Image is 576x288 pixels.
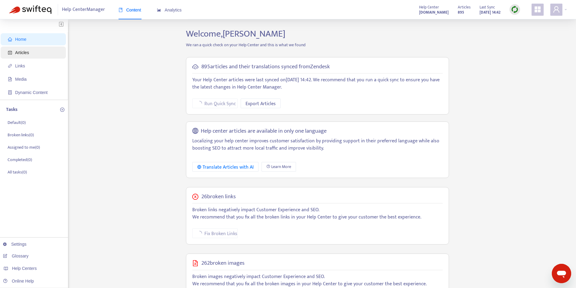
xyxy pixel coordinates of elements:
[534,6,541,13] span: appstore
[8,157,32,163] p: Completed ( 0 )
[8,144,40,150] p: Assigned to me ( 0 )
[197,163,254,171] div: Translate Articles with AI
[419,9,449,16] a: [DOMAIN_NAME]
[419,4,439,11] span: Help Center
[271,163,291,170] span: Learn More
[181,42,454,48] p: We ran a quick check on your Help Center and this is what we found
[192,260,198,266] span: file-image
[262,162,296,172] a: Learn More
[8,132,34,138] p: Broken links ( 0 )
[192,99,238,108] button: Run Quick Sync
[15,90,47,95] span: Dynamic Content
[8,77,12,81] span: file-image
[8,37,12,41] span: home
[9,5,51,14] img: Swifteq
[186,26,285,41] span: Welcome, [PERSON_NAME]
[201,128,327,135] h5: Help center articles are available in only one language
[458,9,464,16] strong: 895
[192,76,443,91] p: Your Help Center articles were last synced on [DATE] 14:42 . We recommend that you run a quick sy...
[241,99,281,108] button: Export Articles
[192,64,198,70] span: cloud-sync
[3,279,34,283] a: Online Help
[192,194,198,200] span: close-circle
[15,37,26,42] span: Home
[197,101,203,106] span: loading
[15,63,25,68] span: Links
[15,77,27,82] span: Media
[3,254,28,258] a: Glossary
[458,4,470,11] span: Articles
[192,162,259,172] button: Translate Articles with AI
[192,273,443,288] p: Broken images negatively impact Customer Experience and SEO. We recommend that you fix all the br...
[60,108,64,112] span: plus-circle
[6,106,18,113] p: Tasks
[8,119,26,126] p: Default ( 0 )
[201,260,245,267] h5: 262 broken images
[15,50,29,55] span: Articles
[157,8,182,12] span: Analytics
[201,193,236,200] h5: 26 broken links
[8,90,12,95] span: container
[197,231,203,236] span: loading
[201,63,330,70] h5: 895 articles and their translations synced from Zendesk
[192,228,238,238] button: Fix Broken Links
[192,138,443,152] p: Localizing your help center improves customer satisfaction by providing support in their preferre...
[62,4,105,15] span: Help Center Manager
[480,9,500,16] strong: [DATE] 14:42
[8,50,12,55] span: account-book
[3,242,27,247] a: Settings
[8,64,12,68] span: link
[119,8,141,12] span: Content
[553,6,560,13] span: user
[552,264,571,283] iframe: Button to launch messaging window
[119,8,123,12] span: book
[480,4,495,11] span: Last Sync
[192,206,443,221] p: Broken links negatively impact Customer Experience and SEO. We recommend that you fix all the bro...
[8,169,27,175] p: All tasks ( 0 )
[246,100,276,108] span: Export Articles
[157,8,161,12] span: area-chart
[204,100,236,108] span: Run Quick Sync
[12,266,37,271] span: Help Centers
[511,6,519,13] img: sync.dc5367851b00ba804db3.png
[192,128,198,135] span: global
[204,230,237,238] span: Fix Broken Links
